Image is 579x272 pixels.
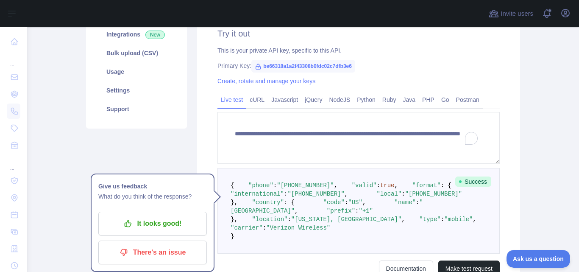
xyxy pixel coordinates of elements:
a: Postman [453,93,483,107]
span: "local" [376,191,401,197]
span: "format" [412,182,441,189]
h1: Give us feedback [98,181,207,191]
span: : [287,216,291,223]
span: "prefix" [327,208,355,214]
span: , [473,216,476,223]
span: : [401,191,405,197]
button: It looks good! [98,212,207,236]
a: jQuery [301,93,326,107]
span: New [145,31,165,39]
p: What do you think of the response? [98,191,207,202]
span: "+1" [359,208,373,214]
span: be66318a1a2f43308b0fdc02c7dfb3e6 [251,60,355,73]
span: Invite users [501,9,533,19]
div: ... [7,154,20,171]
span: "Verizon Wireless" [266,224,330,231]
button: Invite users [487,7,535,20]
a: Bulk upload (CSV) [96,44,177,62]
span: : [263,224,266,231]
span: }, [231,216,238,223]
div: Primary Key: [217,62,500,70]
span: : [273,182,277,189]
span: : [345,199,348,206]
span: } [231,233,234,240]
span: : { [441,182,451,189]
h2: Try it out [217,28,500,39]
a: cURL [246,93,268,107]
a: Live test [217,93,246,107]
span: : [355,208,359,214]
span: , [334,182,337,189]
span: : [284,191,287,197]
p: It looks good! [105,216,200,231]
p: There's an issue [105,245,200,260]
span: "[PHONE_NUMBER]" [287,191,344,197]
span: , [395,182,398,189]
span: "mobile" [444,216,473,223]
div: ... [7,51,20,68]
a: Ruby [379,93,400,107]
span: : [441,216,444,223]
a: Go [438,93,453,107]
span: , [362,199,366,206]
a: Settings [96,81,177,100]
a: Java [400,93,419,107]
a: Javascript [268,93,301,107]
span: , [401,216,405,223]
span: }, [231,199,238,206]
span: "location" [252,216,287,223]
span: "valid" [352,182,377,189]
span: "[PHONE_NUMBER]" [277,182,334,189]
button: There's an issue [98,241,207,264]
a: Python [354,93,379,107]
span: , [295,208,298,214]
span: "international" [231,191,284,197]
span: : [416,199,419,206]
textarea: To enrich screen reader interactions, please activate Accessibility in Grammarly extension settings [217,112,500,164]
span: "country" [252,199,284,206]
span: "type" [419,216,440,223]
span: "code" [323,199,344,206]
div: This is your private API key, specific to this API. [217,46,500,55]
a: Integrations New [96,25,177,44]
span: : { [284,199,295,206]
span: , [345,191,348,197]
span: { [231,182,234,189]
span: "[US_STATE], [GEOGRAPHIC_DATA]" [291,216,401,223]
a: NodeJS [326,93,354,107]
span: "carrier" [231,224,263,231]
span: "[PHONE_NUMBER]" [405,191,462,197]
span: Success [455,177,491,187]
a: Usage [96,62,177,81]
a: PHP [419,93,438,107]
span: : [376,182,380,189]
iframe: Toggle Customer Support [507,250,571,268]
a: Create, rotate and manage your keys [217,78,315,84]
span: "name" [395,199,416,206]
span: "US" [348,199,362,206]
span: "phone" [248,182,273,189]
span: true [380,182,395,189]
a: Support [96,100,177,118]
